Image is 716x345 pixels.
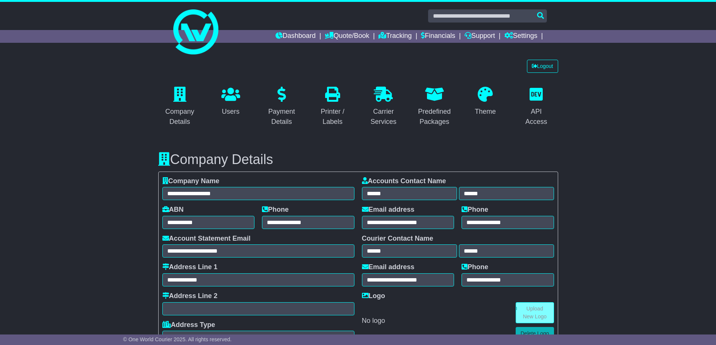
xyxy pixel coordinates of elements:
a: Dashboard [276,30,316,43]
label: Address Type [162,321,215,329]
label: Company Name [162,177,219,185]
a: Predefined Packages [413,84,456,130]
div: Carrier Services [367,107,401,127]
label: Account Statement Email [162,235,251,243]
div: Company Details [163,107,197,127]
a: Support [465,30,495,43]
a: Financials [421,30,455,43]
div: Users [221,107,240,117]
label: Logo [362,292,385,300]
label: Address Line 1 [162,263,218,271]
label: Phone [462,206,488,214]
a: Logout [527,60,558,73]
label: Courier Contact Name [362,235,433,243]
h3: Company Details [158,152,558,167]
a: Payment Details [260,84,304,130]
div: Theme [475,107,496,117]
label: Address Line 2 [162,292,218,300]
a: Company Details [158,84,202,130]
a: Quote/Book [325,30,369,43]
label: Email address [362,206,415,214]
a: API Access [515,84,558,130]
label: Accounts Contact Name [362,177,446,185]
label: ABN [162,206,184,214]
div: Printer / Labels [316,107,350,127]
a: Theme [470,84,501,119]
label: Email address [362,263,415,271]
a: Tracking [378,30,412,43]
label: Phone [262,206,289,214]
span: No logo [362,317,385,324]
a: Printer / Labels [311,84,354,130]
a: Users [216,84,245,119]
div: Predefined Packages [418,107,451,127]
a: Upload New Logo [516,302,554,323]
label: Phone [462,263,488,271]
a: Settings [504,30,537,43]
a: Carrier Services [362,84,406,130]
div: API Access [519,107,553,127]
span: © One World Courier 2025. All rights reserved. [123,336,232,342]
div: Payment Details [265,107,299,127]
